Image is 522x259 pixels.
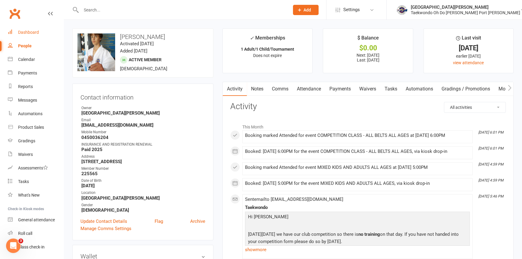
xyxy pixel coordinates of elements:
i: [DATE] 4:59 PM [478,162,503,166]
a: Attendance [293,82,325,96]
time: Added [DATE] [120,48,147,54]
div: Product Sales [18,125,44,130]
li: This Month [230,121,506,130]
div: What's New [18,193,40,197]
div: Mobile Number [81,129,205,135]
strong: 225565 [81,171,205,176]
div: Gender [81,202,205,208]
div: Class check-in [18,245,45,249]
div: Email [81,117,205,123]
img: image1709958961.png [77,33,115,71]
h3: Activity [230,102,506,111]
span: no training [358,232,380,237]
a: Clubworx [7,6,22,21]
i: [DATE] 5:46 PM [478,194,503,198]
iframe: Intercom live chat [6,238,20,253]
div: People [18,43,32,48]
strong: [STREET_ADDRESS] [81,159,205,164]
h3: [PERSON_NAME] [77,33,208,40]
div: Booked: [DATE] 5:00PM for the event MIXED KIDS AND ADULTS ALL AGES, via kiosk drop-in [245,181,470,186]
div: Taekwondo [245,205,470,210]
a: Payments [325,82,355,96]
div: [DATE] [429,45,508,51]
span: Settings [343,3,360,17]
a: Notes [247,82,268,96]
div: Booking marked Attended for event MIXED KIDS AND ADULTS ALL AGES at [DATE] 5:00PM [245,165,470,170]
div: earlier [DATE] [429,53,508,59]
span: Does not expire [253,53,282,58]
i: [DATE] 4:59 PM [478,178,503,182]
i: ✓ [250,35,254,41]
a: Tasks [8,175,64,188]
div: Last visit [456,34,481,45]
div: [GEOGRAPHIC_DATA][PERSON_NAME] [411,5,520,10]
strong: [EMAIL_ADDRESS][DOMAIN_NAME] [81,122,205,128]
a: Tasks [380,82,401,96]
span: Active member [129,57,162,62]
p: [DATE][DATE] we have our club competition so there is on that day. If you have not handed into yo... [247,231,468,247]
div: Location [81,190,205,196]
a: Product Sales [8,121,64,134]
i: [DATE] 6:01 PM [478,130,503,134]
div: Booking marked Attended for event COMPETITION CLASS - ALL BELTS ALL AGES at [DATE] 6:00PM [245,133,470,138]
span: Sent email to [EMAIL_ADDRESS][DOMAIN_NAME] [245,197,343,202]
a: Update Contact Details [80,218,127,225]
span: [DEMOGRAPHIC_DATA] [120,66,167,71]
div: Tasks [18,179,29,184]
div: Automations [18,111,42,116]
div: Gradings [18,138,35,143]
a: Automations [8,107,64,121]
a: What's New [8,188,64,202]
a: Archive [190,218,205,225]
div: Booked: [DATE] 6:00PM for the event COMPETITION CLASS - ALL BELTS ALL AGES, via kiosk drop-in [245,149,470,154]
a: Class kiosk mode [8,240,64,254]
a: Waivers [8,148,64,161]
span: 3 [18,238,23,243]
div: $ Balance [357,34,379,45]
a: Roll call [8,227,64,240]
strong: [GEOGRAPHIC_DATA][PERSON_NAME] [81,195,205,201]
p: Next: [DATE] Last: [DATE] [329,53,407,62]
img: thumb_image1517475016.png [396,4,408,16]
a: Messages [8,93,64,107]
input: Search... [79,6,285,14]
div: Assessments [18,166,48,170]
div: Dashboard [18,30,39,35]
a: Dashboard [8,26,64,39]
div: Address [81,154,205,160]
a: Activity [223,82,247,96]
div: Member Number [81,166,205,172]
strong: [GEOGRAPHIC_DATA][PERSON_NAME] [81,110,205,116]
div: $0.00 [329,45,407,51]
div: Payments [18,71,37,75]
div: General attendance [18,217,55,222]
i: [DATE] 6:01 PM [478,146,503,150]
a: Gradings [8,134,64,148]
a: view attendance [453,60,484,65]
strong: Paid 2025 [81,147,205,152]
div: Date of Birth [81,178,205,184]
div: Reports [18,84,33,89]
a: Reports [8,80,64,93]
div: Messages [18,98,37,103]
a: Comms [268,82,293,96]
a: Payments [8,66,64,80]
div: Memberships [250,34,285,45]
strong: 1 Adult/1 Child/Tournament [241,47,294,52]
a: Manage Comms Settings [80,225,131,232]
a: Waivers [355,82,380,96]
strong: [DEMOGRAPHIC_DATA] [81,207,205,213]
div: Calendar [18,57,35,62]
a: Flag [155,218,163,225]
div: Taekwondo Oh Do [PERSON_NAME] Port [PERSON_NAME] [411,10,520,15]
a: Gradings / Promotions [437,82,494,96]
button: Add [293,5,319,15]
div: Waivers [18,152,33,157]
a: show more [245,245,470,254]
h3: Contact information [80,92,205,101]
a: General attendance kiosk mode [8,213,64,227]
div: INSURANCE AND REGISTRATION RENEWAL [81,142,205,147]
strong: 0450036204 [81,135,205,140]
a: Automations [401,82,437,96]
div: Roll call [18,231,32,236]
